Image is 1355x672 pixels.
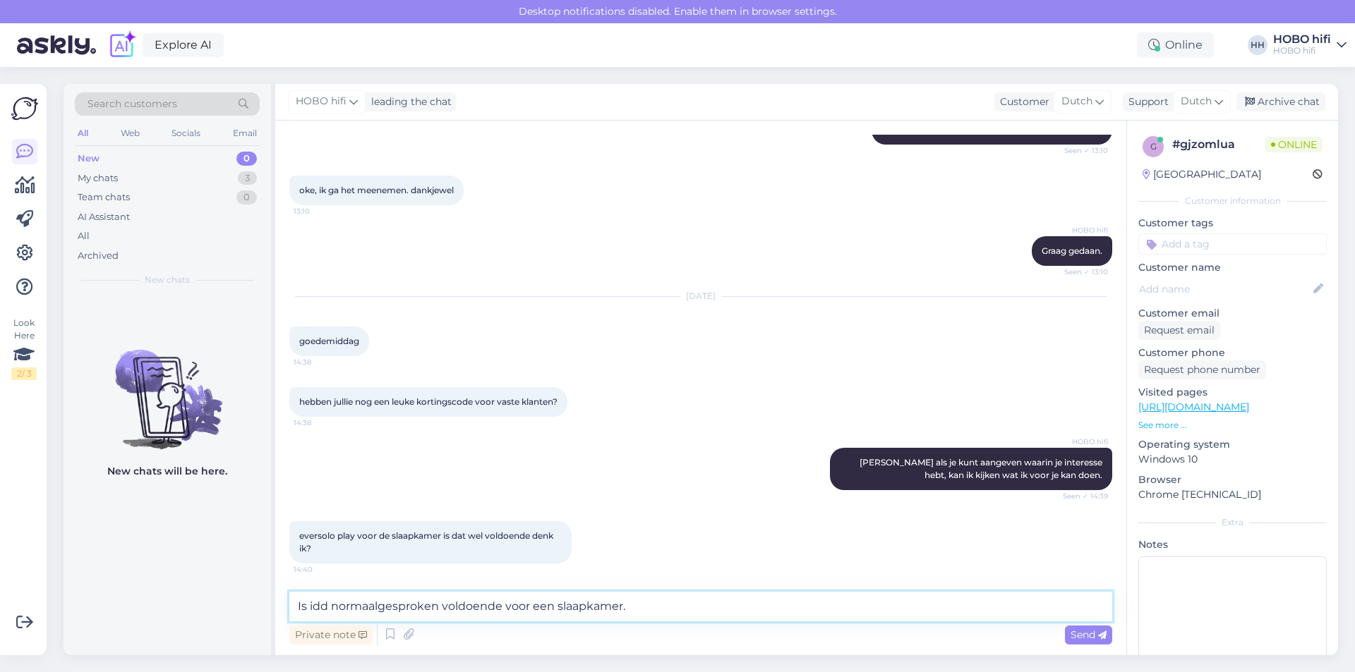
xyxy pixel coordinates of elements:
div: New [78,152,100,166]
div: Customer [994,94,1049,109]
div: 2 / 3 [11,367,37,380]
div: # gjzomlua [1172,136,1265,153]
div: Customer information [1138,195,1327,207]
div: AI Assistant [78,210,130,224]
div: Socials [169,124,203,142]
div: HOBO hifi [1273,45,1331,56]
span: Seen ✓ 13:10 [1055,267,1108,277]
span: 14:38 [294,357,347,367]
p: Visited pages [1138,385,1327,400]
span: Send [1071,628,1107,641]
span: HOBO hifi [1055,436,1108,447]
div: Web [118,124,143,142]
div: All [78,229,90,243]
div: Archived [78,249,119,263]
img: Askly Logo [11,95,38,122]
span: HOBO hifi [1055,225,1108,236]
div: HOBO hifi [1273,34,1331,45]
span: Dutch [1181,94,1212,109]
span: Online [1265,137,1323,152]
span: 13:10 [294,206,347,216]
div: Email [230,124,260,142]
div: Look Here [11,317,37,380]
span: Graag gedaan. [1042,245,1102,256]
div: 0 [236,190,257,204]
div: Archive chat [1236,92,1325,111]
input: Add name [1139,281,1311,297]
p: Windows 10 [1138,452,1327,467]
input: Add a tag [1138,233,1327,255]
span: goedemiddag [299,336,359,346]
p: Customer phone [1138,346,1327,360]
div: Team chats [78,190,130,204]
div: Online [1137,32,1214,58]
img: No chats [64,324,271,451]
span: 14:38 [294,417,347,428]
a: [URL][DOMAIN_NAME] [1138,401,1249,413]
a: HOBO hifiHOBO hifi [1273,34,1347,56]
span: Seen ✓ 13:10 [1055,145,1108,156]
div: 3 [238,171,257,185]
span: eversolo play voor de slaapkamer is dat wel voldoende denk ik? [299,530,555,554]
span: HOBO hifi [296,94,347,109]
span: [PERSON_NAME] als je kunt aangeven waarin je interesse hebt, kan ik kijken wat ik voor je kan doen. [860,457,1104,480]
span: g [1150,141,1157,152]
p: Customer tags [1138,216,1327,231]
p: New chats will be here. [107,464,227,479]
p: Customer name [1138,260,1327,275]
div: 0 [236,152,257,166]
div: HH [1248,35,1267,55]
div: All [75,124,91,142]
span: 14:40 [294,564,347,575]
a: Explore AI [143,33,224,57]
div: My chats [78,171,118,185]
span: Dutch [1061,94,1092,109]
textarea: Is idd normaalgesproken voldoende voor een slaapkamer. [289,592,1112,621]
p: See more ... [1138,419,1327,432]
div: [GEOGRAPHIC_DATA] [1143,167,1261,182]
p: Customer email [1138,306,1327,321]
div: Support [1123,94,1169,109]
p: Operating system [1138,437,1327,452]
span: hebben jullie nog een leuke kortingscode voor vaste klanten? [299,396,558,407]
div: [DATE] [289,290,1112,303]
img: explore-ai [107,30,137,60]
span: Seen ✓ 14:39 [1055,491,1108,501]
span: oke, ik ga het meenemen. dankjewel [299,185,454,195]
div: Extra [1138,516,1327,529]
div: Private note [289,625,373,644]
span: Search customers [88,97,177,111]
span: New chats [145,274,190,286]
p: Chrome [TECHNICAL_ID] [1138,487,1327,502]
div: Request email [1138,321,1220,340]
div: leading the chat [366,94,452,109]
p: Browser [1138,472,1327,487]
div: Request phone number [1138,360,1266,379]
p: Notes [1138,537,1327,552]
